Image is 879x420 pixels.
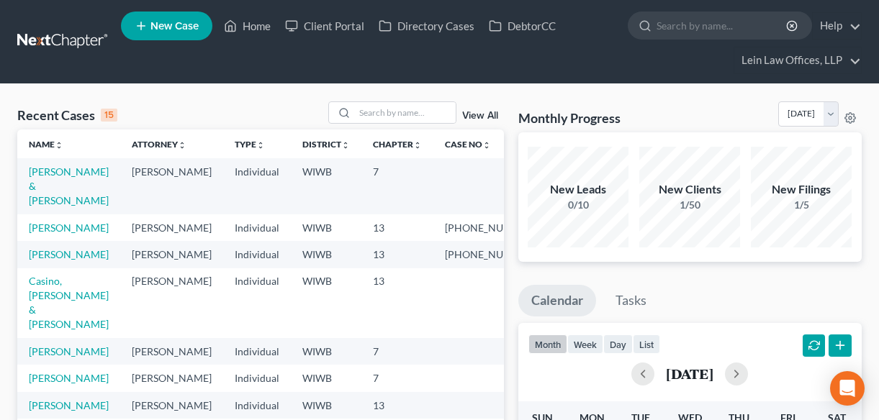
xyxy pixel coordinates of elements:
[150,21,199,32] span: New Case
[830,371,865,406] div: Open Intercom Messenger
[734,47,861,73] a: Lein Law Offices, LLP
[482,141,491,150] i: unfold_more
[751,198,852,212] div: 1/5
[518,109,621,127] h3: Monthly Progress
[223,268,291,338] td: Individual
[223,214,291,241] td: Individual
[639,198,740,212] div: 1/50
[666,366,713,381] h2: [DATE]
[235,139,265,150] a: Typeunfold_more
[462,111,498,121] a: View All
[633,334,660,354] button: list
[29,222,109,234] a: [PERSON_NAME]
[518,285,596,316] a: Calendar
[256,141,265,150] i: unfold_more
[751,181,852,198] div: New Filings
[217,13,278,39] a: Home
[178,141,186,150] i: unfold_more
[482,13,563,39] a: DebtorCC
[361,268,433,338] td: 13
[291,214,361,241] td: WIWB
[223,241,291,268] td: Individual
[302,139,350,150] a: Districtunfold_more
[361,214,433,241] td: 13
[291,158,361,214] td: WIWB
[361,392,433,419] td: 13
[528,334,567,354] button: month
[603,334,633,354] button: day
[445,139,491,150] a: Case Nounfold_more
[528,181,628,198] div: New Leads
[413,141,422,150] i: unfold_more
[361,365,433,391] td: 7
[813,13,861,39] a: Help
[29,165,109,206] a: [PERSON_NAME] & [PERSON_NAME]
[567,334,603,354] button: week
[29,248,109,260] a: [PERSON_NAME]
[120,268,223,338] td: [PERSON_NAME]
[132,139,186,150] a: Attorneyunfold_more
[29,345,109,357] a: [PERSON_NAME]
[29,399,109,411] a: [PERSON_NAME]
[291,365,361,391] td: WIWB
[528,198,628,212] div: 0/10
[291,392,361,419] td: WIWB
[603,285,659,316] a: Tasks
[120,158,223,214] td: [PERSON_NAME]
[29,139,63,150] a: Nameunfold_more
[371,13,482,39] a: Directory Cases
[433,241,546,268] td: [PHONE_NUMBER]
[223,392,291,419] td: Individual
[291,241,361,268] td: WIWB
[278,13,371,39] a: Client Portal
[223,365,291,391] td: Individual
[120,338,223,365] td: [PERSON_NAME]
[223,158,291,214] td: Individual
[17,106,117,124] div: Recent Cases
[639,181,740,198] div: New Clients
[29,275,109,330] a: Casino, [PERSON_NAME] & [PERSON_NAME]
[223,338,291,365] td: Individual
[29,372,109,384] a: [PERSON_NAME]
[291,338,361,365] td: WIWB
[120,214,223,241] td: [PERSON_NAME]
[657,12,788,39] input: Search by name...
[361,158,433,214] td: 7
[361,338,433,365] td: 7
[120,241,223,268] td: [PERSON_NAME]
[433,214,546,241] td: [PHONE_NUMBER]
[55,141,63,150] i: unfold_more
[291,268,361,338] td: WIWB
[373,139,422,150] a: Chapterunfold_more
[120,392,223,419] td: [PERSON_NAME]
[361,241,433,268] td: 13
[355,102,456,123] input: Search by name...
[101,109,117,122] div: 15
[120,365,223,391] td: [PERSON_NAME]
[341,141,350,150] i: unfold_more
